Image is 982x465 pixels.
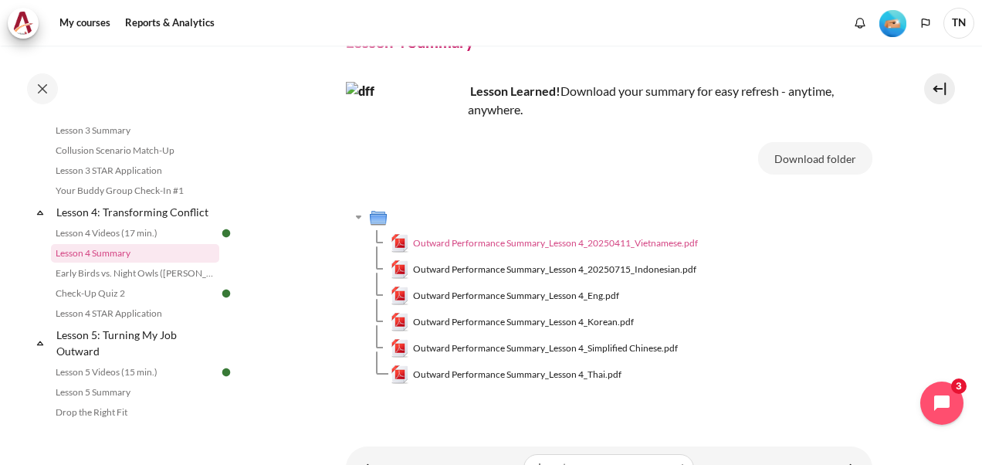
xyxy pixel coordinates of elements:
[391,339,679,358] a: Outward Performance Summary_Lesson 4_Simplified Chinese.pdfOutward Performance Summary_Lesson 4_S...
[391,365,622,384] a: Outward Performance Summary_Lesson 4_Thai.pdfOutward Performance Summary_Lesson 4_Thai.pdf
[219,287,233,300] img: Done
[943,8,974,39] span: TN
[391,234,699,253] a: Outward Performance Summary_Lesson 4_20250411_Vietnamese.pdfOutward Performance Summary_Lesson 4_...
[914,12,937,35] button: Languages
[51,244,219,263] a: Lesson 4 Summary
[879,10,906,37] img: Level #2
[51,363,219,382] a: Lesson 5 Videos (15 min.)
[8,8,46,39] a: Architeck Architeck
[391,287,409,305] img: Outward Performance Summary_Lesson 4_Eng.pdf
[758,142,872,175] button: Download folder
[873,8,913,37] a: Level #2
[51,403,219,422] a: Drop the Right Fit
[219,365,233,379] img: Done
[391,260,409,279] img: Outward Performance Summary_Lesson 4_20250715_Indonesian.pdf
[413,368,621,382] span: Outward Performance Summary_Lesson 4_Thai.pdf
[879,8,906,37] div: Level #2
[470,83,560,98] strong: Lesson Learned!
[391,313,635,331] a: Outward Performance Summary_Lesson 4_Korean.pdfOutward Performance Summary_Lesson 4_Korean.pdf
[413,236,698,250] span: Outward Performance Summary_Lesson 4_20250411_Vietnamese.pdf
[51,141,219,160] a: Collusion Scenario Match-Up
[346,82,462,198] img: dff
[51,284,219,303] a: Check-Up Quiz 2
[391,287,620,305] a: Outward Performance Summary_Lesson 4_Eng.pdfOutward Performance Summary_Lesson 4_Eng.pdf
[346,82,872,119] p: Download your summary for easy refresh - anytime, anywhere.
[848,12,872,35] div: Show notification window with no new notifications
[54,8,116,39] a: My courses
[32,335,48,351] span: Collapse
[413,315,634,329] span: Outward Performance Summary_Lesson 4_Korean.pdf
[413,289,619,303] span: Outward Performance Summary_Lesson 4_Eng.pdf
[413,263,696,277] span: Outward Performance Summary_Lesson 4_20250715_Indonesian.pdf
[32,205,48,220] span: Collapse
[391,313,409,331] img: Outward Performance Summary_Lesson 4_Korean.pdf
[391,234,409,253] img: Outward Performance Summary_Lesson 4_20250411_Vietnamese.pdf
[54,202,219,222] a: Lesson 4: Transforming Conflict
[51,121,219,140] a: Lesson 3 Summary
[391,339,409,358] img: Outward Performance Summary_Lesson 4_Simplified Chinese.pdf
[51,224,219,243] a: Lesson 4 Videos (17 min.)
[219,226,233,240] img: Done
[51,161,219,180] a: Lesson 3 STAR Application
[391,260,697,279] a: Outward Performance Summary_Lesson 4_20250715_Indonesian.pdfOutward Performance Summary_Lesson 4_...
[943,8,974,39] a: User menu
[413,341,678,355] span: Outward Performance Summary_Lesson 4_Simplified Chinese.pdf
[51,264,219,283] a: Early Birds vs. Night Owls ([PERSON_NAME]'s Story)
[391,365,409,384] img: Outward Performance Summary_Lesson 4_Thai.pdf
[51,383,219,402] a: Lesson 5 Summary
[12,12,34,35] img: Architeck
[51,304,219,323] a: Lesson 4 STAR Application
[51,182,219,200] a: Your Buddy Group Check-In #1
[54,324,219,361] a: Lesson 5: Turning My Job Outward
[120,8,220,39] a: Reports & Analytics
